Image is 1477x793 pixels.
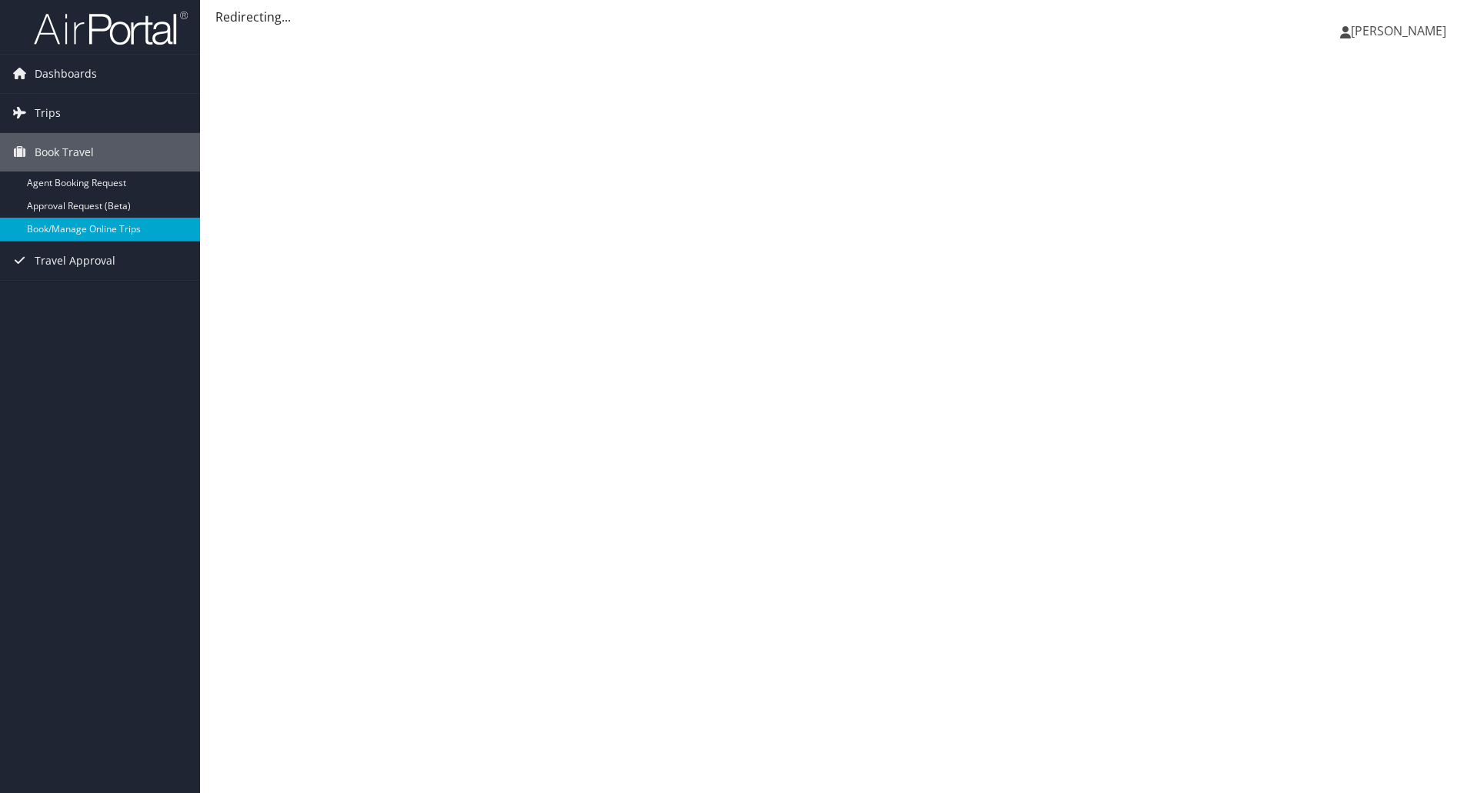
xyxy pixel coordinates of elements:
[35,133,94,172] span: Book Travel
[35,55,97,93] span: Dashboards
[35,94,61,132] span: Trips
[1340,8,1462,54] a: [PERSON_NAME]
[1351,22,1446,39] span: [PERSON_NAME]
[215,8,1462,26] div: Redirecting...
[35,242,115,280] span: Travel Approval
[34,10,188,46] img: airportal-logo.png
